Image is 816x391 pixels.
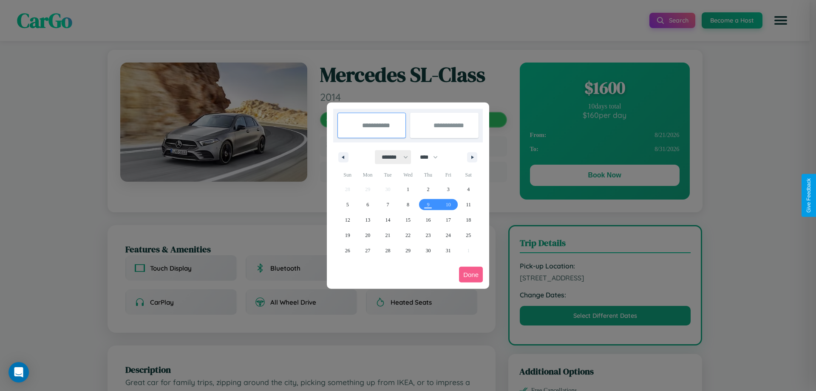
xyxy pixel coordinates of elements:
[398,243,418,258] button: 29
[385,212,391,228] span: 14
[357,228,377,243] button: 20
[405,228,411,243] span: 22
[446,228,451,243] span: 24
[466,228,471,243] span: 25
[337,212,357,228] button: 12
[345,243,350,258] span: 26
[398,197,418,212] button: 8
[438,243,458,258] button: 31
[387,197,389,212] span: 7
[407,197,409,212] span: 8
[438,228,458,243] button: 24
[405,243,411,258] span: 29
[459,212,479,228] button: 18
[438,212,458,228] button: 17
[357,168,377,182] span: Mon
[378,212,398,228] button: 14
[385,243,391,258] span: 28
[378,243,398,258] button: 28
[398,212,418,228] button: 15
[337,228,357,243] button: 19
[365,212,370,228] span: 13
[425,243,431,258] span: 30
[407,182,409,197] span: 1
[446,243,451,258] span: 31
[398,168,418,182] span: Wed
[467,182,470,197] span: 4
[446,212,451,228] span: 17
[438,168,458,182] span: Fri
[418,243,438,258] button: 30
[398,228,418,243] button: 22
[345,212,350,228] span: 12
[806,178,812,213] div: Give Feedback
[345,228,350,243] span: 19
[378,228,398,243] button: 21
[366,197,369,212] span: 6
[459,267,483,283] button: Done
[418,212,438,228] button: 16
[438,182,458,197] button: 3
[459,197,479,212] button: 11
[8,362,29,382] div: Open Intercom Messenger
[365,228,370,243] span: 20
[385,228,391,243] span: 21
[427,182,429,197] span: 2
[346,197,349,212] span: 5
[459,182,479,197] button: 4
[418,182,438,197] button: 2
[418,228,438,243] button: 23
[459,228,479,243] button: 25
[337,197,357,212] button: 5
[466,197,471,212] span: 11
[438,197,458,212] button: 10
[425,212,431,228] span: 16
[427,197,429,212] span: 9
[425,228,431,243] span: 23
[466,212,471,228] span: 18
[378,168,398,182] span: Tue
[418,197,438,212] button: 9
[337,243,357,258] button: 26
[398,182,418,197] button: 1
[418,168,438,182] span: Thu
[357,212,377,228] button: 13
[337,168,357,182] span: Sun
[357,197,377,212] button: 6
[357,243,377,258] button: 27
[447,182,450,197] span: 3
[365,243,370,258] span: 27
[446,197,451,212] span: 10
[459,168,479,182] span: Sat
[405,212,411,228] span: 15
[378,197,398,212] button: 7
